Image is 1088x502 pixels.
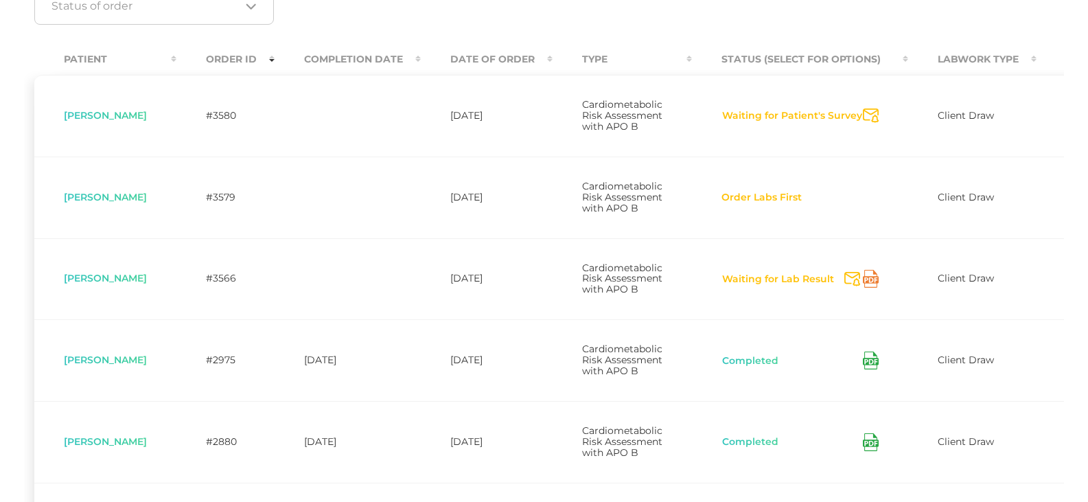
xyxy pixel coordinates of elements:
[938,435,994,448] span: Client Draw
[721,273,835,286] button: Waiting for Lab Result
[553,44,692,75] th: Type : activate to sort column ascending
[64,272,147,284] span: [PERSON_NAME]
[863,109,879,123] svg: Send Notification
[421,238,553,320] td: [DATE]
[275,401,421,483] td: [DATE]
[582,424,662,459] span: Cardiometabolic Risk Assessment with APO B
[421,157,553,238] td: [DATE]
[421,319,553,401] td: [DATE]
[275,44,421,75] th: Completion Date : activate to sort column ascending
[721,354,779,368] button: Completed
[176,401,275,483] td: #2880
[844,272,860,286] svg: Send Notification
[64,435,147,448] span: [PERSON_NAME]
[421,44,553,75] th: Date Of Order : activate to sort column ascending
[582,343,662,377] span: Cardiometabolic Risk Assessment with APO B
[421,401,553,483] td: [DATE]
[721,109,863,123] button: Waiting for Patient's Survey
[938,191,994,203] span: Client Draw
[692,44,908,75] th: Status (Select for Options) : activate to sort column ascending
[582,180,662,214] span: Cardiometabolic Risk Assessment with APO B
[938,109,994,122] span: Client Draw
[64,354,147,366] span: [PERSON_NAME]
[176,238,275,320] td: #3566
[582,262,662,296] span: Cardiometabolic Risk Assessment with APO B
[64,109,147,122] span: [PERSON_NAME]
[176,75,275,157] td: #3580
[908,44,1037,75] th: Labwork Type : activate to sort column ascending
[176,157,275,238] td: #3579
[34,44,176,75] th: Patient : activate to sort column ascending
[64,191,147,203] span: [PERSON_NAME]
[421,75,553,157] td: [DATE]
[176,319,275,401] td: #2975
[938,272,994,284] span: Client Draw
[721,192,802,203] span: Order Labs First
[938,354,994,366] span: Client Draw
[721,435,779,449] button: Completed
[176,44,275,75] th: Order ID : activate to sort column ascending
[275,319,421,401] td: [DATE]
[582,98,662,133] span: Cardiometabolic Risk Assessment with APO B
